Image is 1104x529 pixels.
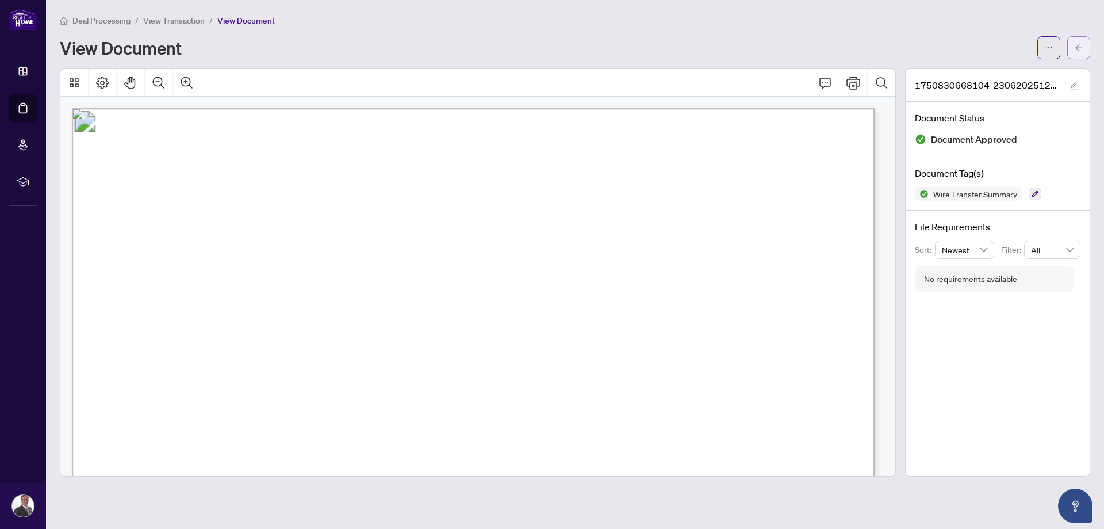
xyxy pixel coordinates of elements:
[209,14,213,27] li: /
[143,16,205,26] span: View Transaction
[1001,243,1024,256] p: Filter:
[9,9,37,30] img: logo
[915,111,1080,125] h4: Document Status
[1031,241,1074,258] span: All
[12,495,34,517] img: Profile Icon
[1058,489,1092,523] button: Open asap
[915,243,935,256] p: Sort:
[915,187,929,201] img: Status Icon
[1045,44,1053,52] span: ellipsis
[929,190,1022,198] span: Wire Transfer Summary
[1069,82,1078,90] span: edit
[915,220,1080,234] h4: File Requirements
[60,39,182,57] h1: View Document
[915,166,1080,180] h4: Document Tag(s)
[942,241,988,258] span: Newest
[72,16,131,26] span: Deal Processing
[915,78,1059,92] span: 1750830668104-23062025122054.pdf
[135,14,139,27] li: /
[60,17,68,25] span: home
[217,16,275,26] span: View Document
[931,132,1017,147] span: Document Approved
[915,134,926,145] img: Document Status
[924,273,1017,286] div: No requirements available
[1075,44,1083,52] span: arrow-left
